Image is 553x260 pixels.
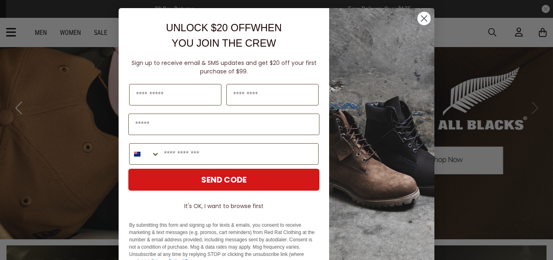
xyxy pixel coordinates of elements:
[128,169,319,191] button: SEND CODE
[172,37,276,49] span: YOU JOIN THE CREW
[130,144,160,164] button: Search Countries
[129,84,221,105] input: First Name
[6,3,31,28] button: Open LiveChat chat widget
[128,199,319,213] button: It's OK, I want to browse first
[166,22,251,33] span: UNLOCK $20 OFF
[134,151,140,157] img: New Zealand
[417,11,431,26] button: Close dialog
[128,114,319,135] input: Email
[132,59,317,75] span: Sign up to receive email & SMS updates and get $20 off your first purchase of $99.
[251,22,282,33] span: WHEN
